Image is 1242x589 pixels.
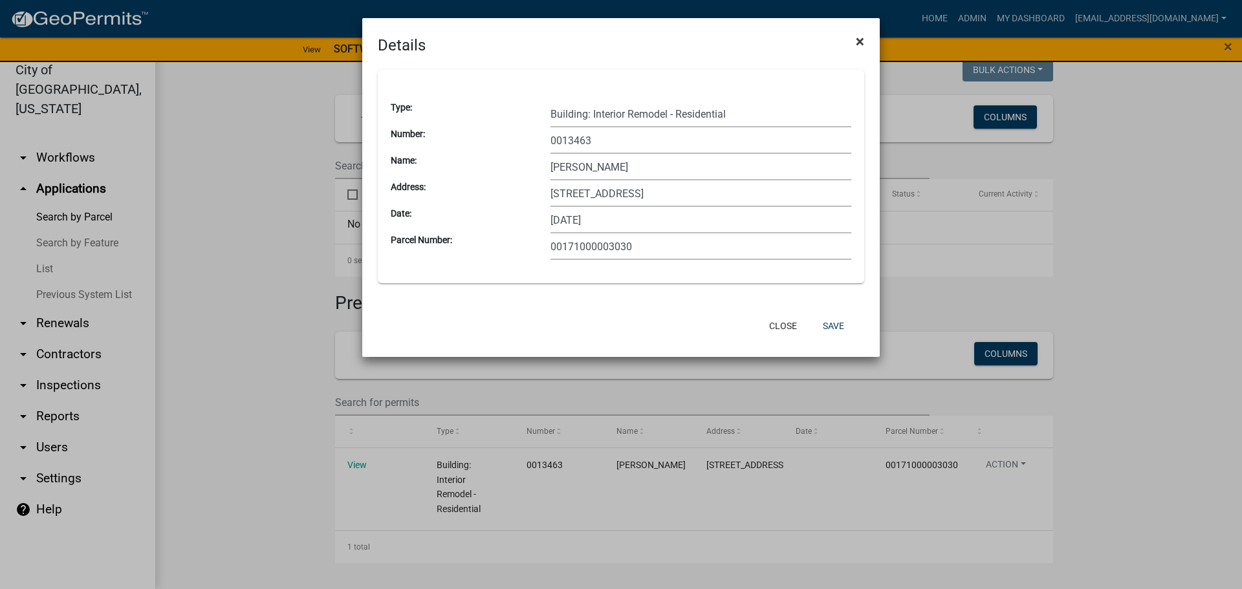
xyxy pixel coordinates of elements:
b: Name: [391,155,417,166]
b: Address: [391,182,426,192]
button: Close [845,23,875,59]
b: Number: [391,129,425,139]
button: Save [812,314,855,337]
button: Close [759,314,807,337]
h4: Details [378,34,426,57]
span: × [856,32,864,50]
b: Type: [391,102,412,112]
b: Date: [391,208,411,219]
b: Parcel Number: [391,235,452,245]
